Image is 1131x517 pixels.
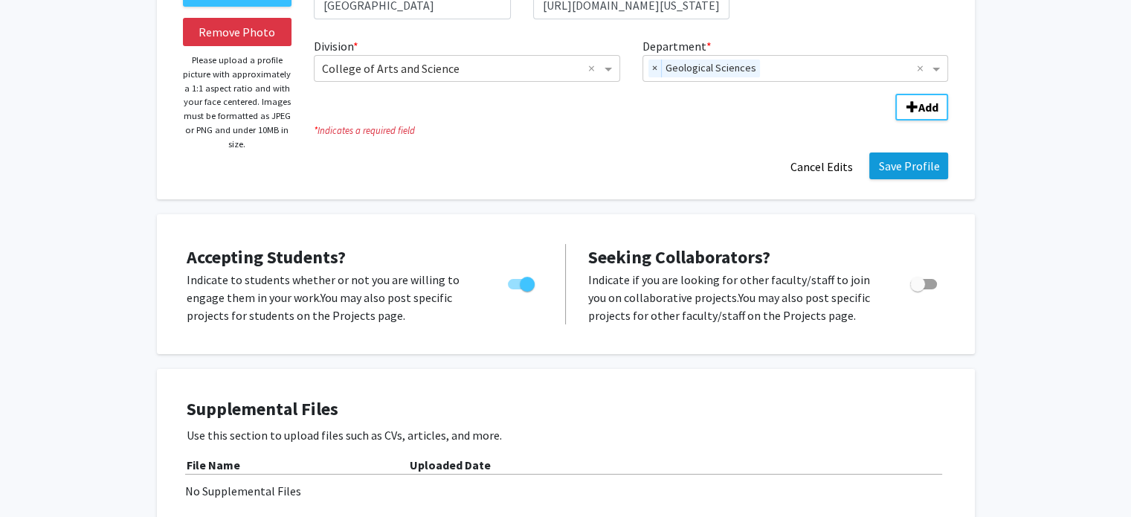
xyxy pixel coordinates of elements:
iframe: Chat [11,450,63,506]
div: Toggle [502,271,543,293]
b: File Name [187,457,240,472]
div: Toggle [904,271,945,293]
span: Geological Sciences [662,60,760,77]
b: Uploaded Date [410,457,491,472]
div: Division [303,37,631,82]
i: Indicates a required field [314,123,948,138]
button: Add Division/Department [895,94,948,121]
b: Add [918,100,938,115]
span: Accepting Students? [187,245,346,269]
div: Department [631,37,960,82]
span: Seeking Collaborators? [588,245,770,269]
h4: Supplemental Files [187,399,945,420]
ng-select: Department [642,55,949,82]
p: Indicate if you are looking for other faculty/staff to join you on collaborative projects. You ma... [588,271,882,324]
button: Save Profile [869,152,948,179]
span: Clear all [916,60,929,77]
p: Please upload a profile picture with approximately a 1:1 aspect ratio and with your face centered... [183,54,292,151]
ng-select: Division [314,55,620,82]
div: No Supplemental Files [185,482,947,500]
p: Use this section to upload files such as CVs, articles, and more. [187,426,945,444]
button: Cancel Edits [780,152,862,181]
span: × [648,60,662,77]
p: Indicate to students whether or not you are willing to engage them in your work. You may also pos... [187,271,480,324]
span: Clear all [588,60,601,77]
button: Remove Photo [183,18,292,46]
